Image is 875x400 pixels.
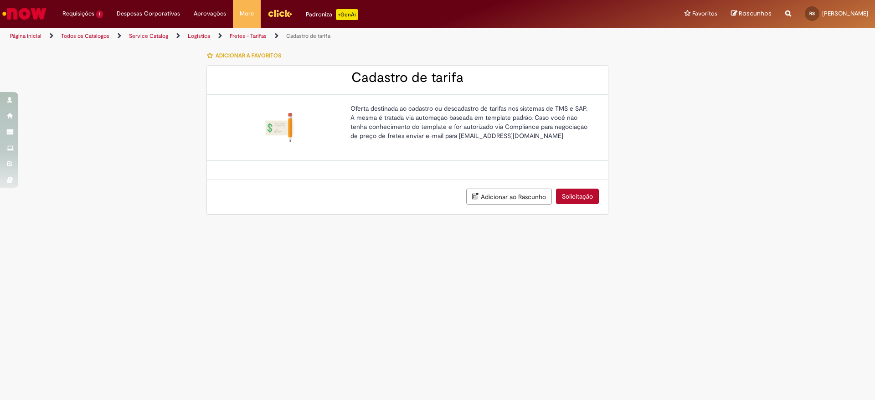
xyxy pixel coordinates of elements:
[117,9,180,18] span: Despesas Corporativas
[822,10,868,17] span: [PERSON_NAME]
[692,9,717,18] span: Favoritos
[188,32,210,40] a: Logistica
[240,9,254,18] span: More
[230,32,267,40] a: Fretes - Tarifas
[10,32,41,40] a: Página inicial
[216,70,599,85] h2: Cadastro de tarifa
[739,9,772,18] span: Rascunhos
[194,9,226,18] span: Aprovações
[96,10,103,18] span: 1
[216,52,281,59] span: Adicionar a Favoritos
[129,32,168,40] a: Service Catalog
[1,5,48,23] img: ServiceNow
[306,9,358,20] div: Padroniza
[466,189,552,205] button: Adicionar ao Rascunho
[265,113,294,142] img: Cadastro de tarifa
[809,10,815,16] span: RS
[268,6,292,20] img: click_logo_yellow_360x200.png
[556,189,599,204] button: Solicitação
[206,46,286,65] button: Adicionar a Favoritos
[7,28,576,45] ul: Trilhas de página
[62,9,94,18] span: Requisições
[286,32,330,40] a: Cadastro de tarifa
[350,104,592,140] p: Oferta destinada ao cadastro ou descadastro de tarifas nos sistemas de TMS e SAP. A mesma é trata...
[731,10,772,18] a: Rascunhos
[61,32,109,40] a: Todos os Catálogos
[336,9,358,20] p: +GenAi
